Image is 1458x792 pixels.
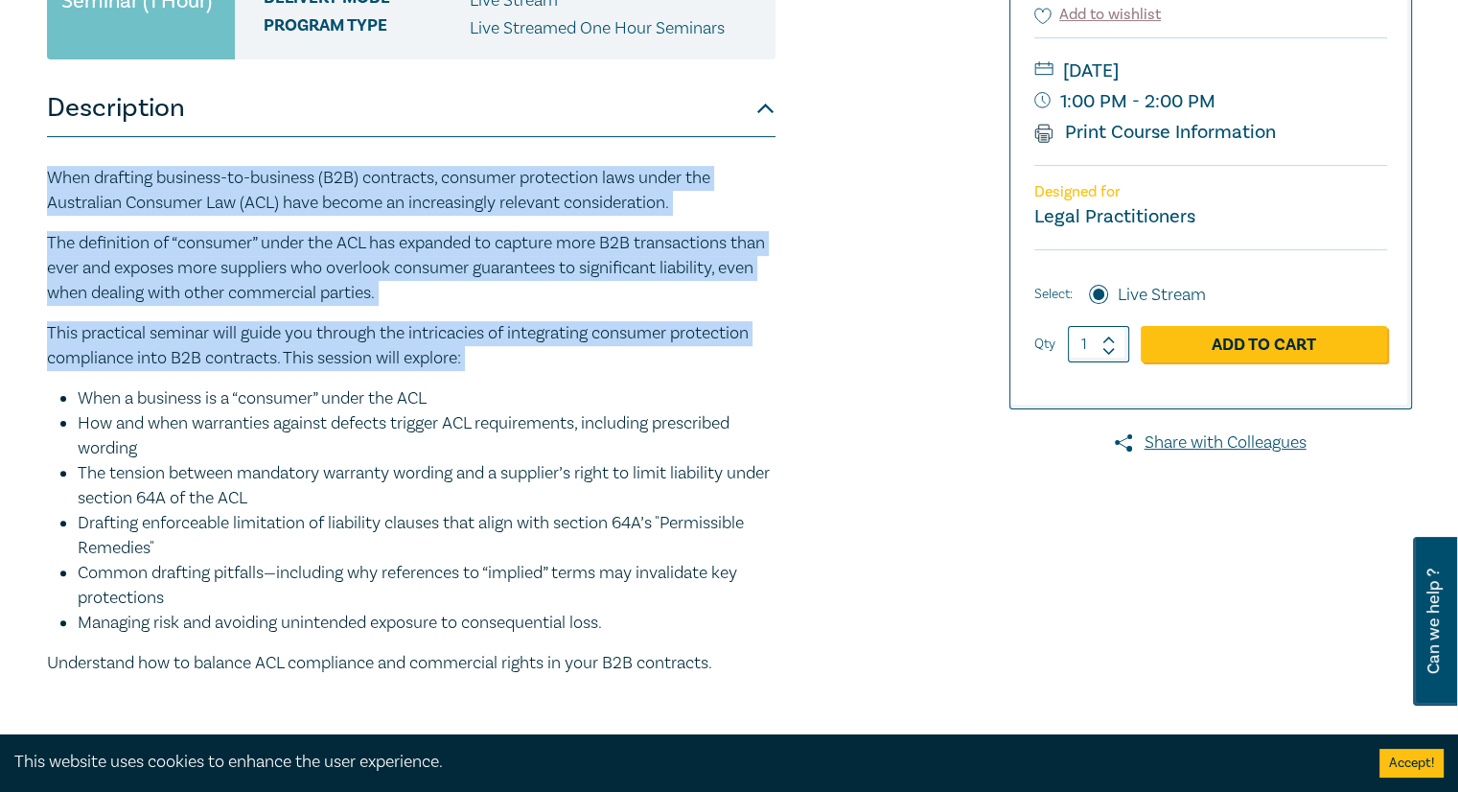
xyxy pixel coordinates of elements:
button: Description [47,80,775,137]
p: Live Streamed One Hour Seminars [470,16,725,41]
p: The definition of “consumer” under the ACL has expanded to capture more B2B transactions than eve... [47,231,775,306]
a: Share with Colleagues [1009,431,1412,455]
p: When drafting business-to-business (B2B) contracts, consumer protection laws under the Australian... [47,166,775,216]
small: [DATE] [1034,56,1387,86]
label: Qty [1034,334,1055,355]
div: This website uses cookies to enhance the user experience. [14,750,1351,775]
li: How and when warranties against defects trigger ACL requirements, including prescribed wording [78,411,775,461]
button: Add to wishlist [1034,4,1162,26]
li: When a business is a “consumer” under the ACL [78,386,775,411]
p: This practical seminar will guide you through the intricacies of integrating consumer protection ... [47,321,775,371]
p: Understand how to balance ACL compliance and commercial rights in your B2B contracts. [47,651,775,676]
small: 1:00 PM - 2:00 PM [1034,86,1387,117]
li: Drafting enforceable limitation of liability clauses that align with section 64A’s "Permissible R... [78,511,775,561]
li: The tension between mandatory warranty wording and a supplier’s right to limit liability under se... [78,461,775,511]
button: Accept cookies [1379,749,1444,778]
input: 1 [1068,326,1129,362]
a: Add to Cart [1141,326,1387,362]
label: Live Stream [1118,283,1206,308]
span: Select: [1034,284,1073,305]
a: Print Course Information [1034,120,1277,145]
li: Managing risk and avoiding unintended exposure to consequential loss. [78,611,775,636]
li: Common drafting pitfalls—including why references to “implied” terms may invalidate key protections [78,561,775,611]
span: Can we help ? [1424,548,1443,694]
small: Legal Practitioners [1034,204,1195,229]
span: Program type [264,16,470,41]
p: Designed for [1034,183,1387,201]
